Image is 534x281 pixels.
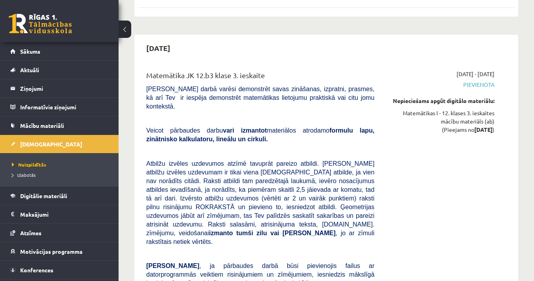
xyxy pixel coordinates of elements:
[236,230,336,236] b: tumši zilu vai [PERSON_NAME]
[12,161,46,168] span: Neizpildītās
[12,172,36,178] span: Izlabotās
[20,98,109,116] legend: Informatīvie ziņojumi
[20,192,67,199] span: Digitālie materiāli
[138,39,178,57] h2: [DATE]
[10,116,109,135] a: Mācību materiāli
[20,122,64,129] span: Mācību materiāli
[20,266,53,274] span: Konferences
[20,205,109,223] legend: Maksājumi
[20,48,40,55] span: Sākums
[20,229,42,236] span: Atzīmes
[9,14,72,34] a: Rīgas 1. Tālmācības vidusskola
[20,140,82,148] span: [DEMOGRAPHIC_DATA]
[20,248,83,255] span: Motivācijas programma
[12,161,111,168] a: Neizpildītās
[474,126,492,133] strong: [DATE]
[146,127,374,142] span: Veicot pārbaudes darbu materiālos atrodamo
[386,97,494,105] div: Nepieciešams apgūt digitālo materiālu:
[20,79,109,97] legend: Ziņojumi
[10,224,109,242] a: Atzīmes
[10,98,109,116] a: Informatīvie ziņojumi
[223,127,267,134] b: vari izmantot
[12,171,111,178] a: Izlabotās
[209,230,233,236] b: izmanto
[386,81,494,89] span: Pievienota
[10,135,109,153] a: [DEMOGRAPHIC_DATA]
[10,261,109,279] a: Konferences
[10,61,109,79] a: Aktuāli
[386,109,494,134] div: Matemātikas I - 12. klases 3. ieskaites mācību materiāls (ab) (Pieejams no )
[10,79,109,97] a: Ziņojumi
[146,160,374,245] span: Atbilžu izvēles uzdevumos atzīmē tavuprāt pareizo atbildi. [PERSON_NAME] atbilžu izvēles uzdevuma...
[10,242,109,260] a: Motivācijas programma
[20,66,39,73] span: Aktuāli
[457,70,494,78] span: [DATE] - [DATE]
[146,86,374,110] span: [PERSON_NAME] darbā varēsi demonstrēt savas zināšanas, izpratni, prasmes, kā arī Tev ir iespēja d...
[10,187,109,205] a: Digitālie materiāli
[146,70,374,84] div: Matemātika JK 12.b3 klase 3. ieskaite
[146,262,199,269] span: [PERSON_NAME]
[10,205,109,223] a: Maksājumi
[10,42,109,60] a: Sākums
